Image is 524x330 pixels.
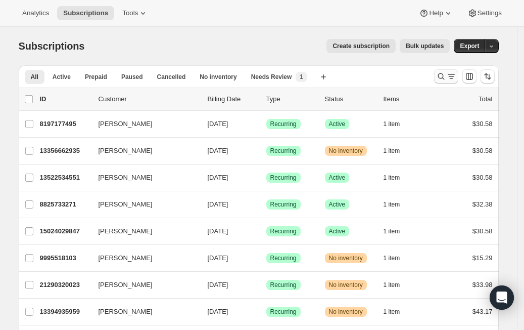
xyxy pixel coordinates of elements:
span: $15.29 [472,254,493,262]
p: 8825733271 [40,199,90,210]
p: 13356662935 [40,146,90,156]
button: 1 item [384,197,411,212]
span: Cancelled [157,73,186,81]
button: 1 item [384,278,411,292]
span: [PERSON_NAME] [99,146,153,156]
span: $30.58 [472,227,493,235]
span: No inventory [329,254,363,262]
button: Export [454,39,485,53]
button: Analytics [16,6,55,20]
div: IDCustomerBilling DateTypeStatusItemsTotal [40,94,493,104]
button: Customize table column order and visibility [462,69,477,84]
span: 1 [300,73,303,81]
span: [PERSON_NAME] [99,199,153,210]
span: [PERSON_NAME] [99,119,153,129]
div: Items [384,94,434,104]
span: [DATE] [208,308,228,315]
p: 21290320023 [40,280,90,290]
span: No inventory [329,281,363,289]
p: ID [40,94,90,104]
p: 9995518103 [40,253,90,263]
span: Paused [121,73,143,81]
button: Bulk updates [400,39,450,53]
span: [DATE] [208,174,228,181]
span: Subscriptions [63,9,108,17]
button: [PERSON_NAME] [92,143,194,159]
span: [DATE] [208,120,228,128]
p: Total [479,94,492,104]
div: Open Intercom Messenger [490,285,514,310]
div: 8825733271[PERSON_NAME][DATE]SuccessRecurringSuccessActive1 item$32.38 [40,197,493,212]
span: Subscriptions [19,40,85,52]
span: Recurring [270,227,297,235]
span: Recurring [270,200,297,209]
p: 13522534551 [40,173,90,183]
button: Tools [116,6,154,20]
p: Billing Date [208,94,258,104]
span: Export [460,42,479,50]
button: 1 item [384,224,411,238]
span: No inventory [329,308,363,316]
button: Help [413,6,459,20]
span: $33.98 [472,281,493,288]
span: [PERSON_NAME] [99,280,153,290]
div: 13394935959[PERSON_NAME][DATE]SuccessRecurringWarningNo inventory1 item$43.17 [40,305,493,319]
div: 13356662935[PERSON_NAME][DATE]SuccessRecurringWarningNo inventory1 item$30.58 [40,144,493,158]
span: Bulk updates [406,42,444,50]
div: Type [266,94,317,104]
button: 1 item [384,144,411,158]
span: [DATE] [208,227,228,235]
button: [PERSON_NAME] [92,196,194,213]
span: Active [329,200,346,209]
span: 1 item [384,281,400,289]
button: 1 item [384,117,411,131]
button: [PERSON_NAME] [92,223,194,239]
span: 1 item [384,227,400,235]
div: 21290320023[PERSON_NAME][DATE]SuccessRecurringWarningNo inventory1 item$33.98 [40,278,493,292]
span: Help [429,9,443,17]
span: $30.58 [472,120,493,128]
div: 13522534551[PERSON_NAME][DATE]SuccessRecurringSuccessActive1 item$30.58 [40,171,493,185]
span: Needs Review [251,73,292,81]
button: Search and filter results [434,69,458,84]
span: Analytics [22,9,49,17]
span: No inventory [200,73,236,81]
button: [PERSON_NAME] [92,304,194,320]
button: Sort the results [481,69,495,84]
span: 1 item [384,308,400,316]
span: No inventory [329,147,363,155]
span: [PERSON_NAME] [99,226,153,236]
div: 8197177495[PERSON_NAME][DATE]SuccessRecurringSuccessActive1 item$30.58 [40,117,493,131]
span: All [31,73,38,81]
span: Recurring [270,174,297,182]
span: $30.58 [472,147,493,154]
p: 13394935959 [40,307,90,317]
span: $43.17 [472,308,493,315]
span: Settings [478,9,502,17]
p: Status [325,94,375,104]
span: Tools [122,9,138,17]
span: [DATE] [208,147,228,154]
span: Recurring [270,120,297,128]
p: 15024029847 [40,226,90,236]
span: Active [53,73,71,81]
span: [DATE] [208,254,228,262]
span: [PERSON_NAME] [99,307,153,317]
button: Subscriptions [57,6,114,20]
span: Recurring [270,308,297,316]
span: 1 item [384,200,400,209]
span: [PERSON_NAME] [99,173,153,183]
span: Create subscription [332,42,390,50]
span: Recurring [270,254,297,262]
button: [PERSON_NAME] [92,116,194,132]
span: $32.38 [472,200,493,208]
p: Customer [99,94,200,104]
span: 1 item [384,120,400,128]
span: [DATE] [208,200,228,208]
span: Active [329,227,346,235]
span: $30.58 [472,174,493,181]
span: [DATE] [208,281,228,288]
span: Active [329,174,346,182]
button: [PERSON_NAME] [92,277,194,293]
span: Recurring [270,281,297,289]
